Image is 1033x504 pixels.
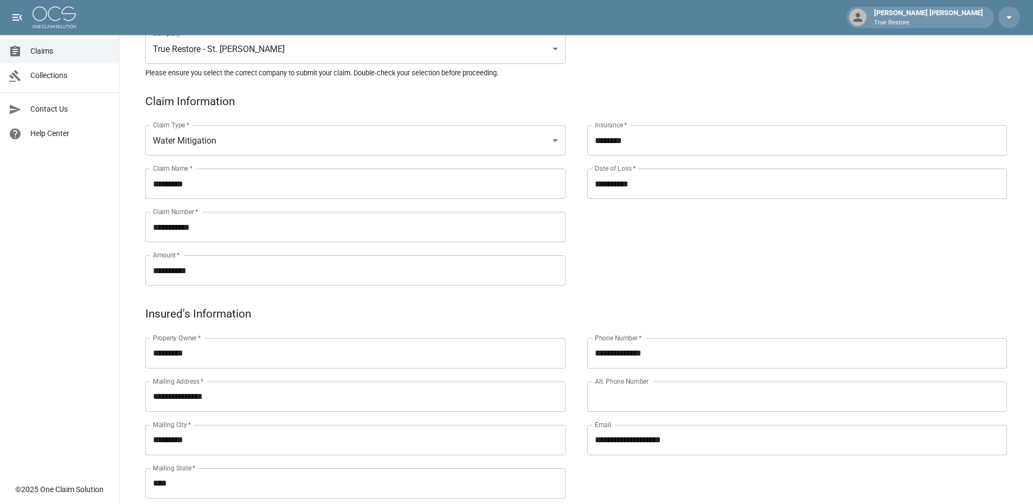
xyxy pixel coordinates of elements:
[595,164,636,173] label: Date of Loss
[153,420,191,429] label: Mailing City
[595,377,649,386] label: Alt. Phone Number
[145,34,566,64] div: True Restore - St. [PERSON_NAME]
[153,164,193,173] label: Claim Name
[33,7,76,28] img: ocs-logo-white-transparent.png
[153,377,203,386] label: Mailing Address
[595,333,641,343] label: Phone Number
[145,125,566,156] div: Water Mitigation
[587,169,1000,199] input: Choose date, selected date is Aug 11, 2025
[153,333,201,343] label: Property Owner
[870,8,987,27] div: [PERSON_NAME] [PERSON_NAME]
[7,7,28,28] button: open drawer
[30,70,110,81] span: Collections
[30,128,110,139] span: Help Center
[30,46,110,57] span: Claims
[15,484,104,495] div: © 2025 One Claim Solution
[30,104,110,115] span: Contact Us
[153,463,195,473] label: Mailing State
[595,120,627,130] label: Insurance
[153,120,189,130] label: Claim Type
[153,250,180,260] label: Amount
[595,420,611,429] label: Email
[153,207,198,216] label: Claim Number
[874,18,983,28] p: True Restore
[145,68,1007,77] h5: Please ensure you select the correct company to submit your claim. Double-check your selection be...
